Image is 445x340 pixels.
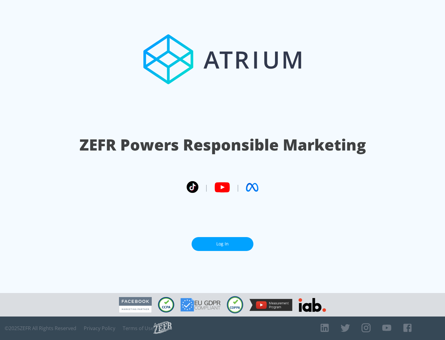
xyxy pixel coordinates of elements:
span: | [236,183,240,192]
img: Facebook Marketing Partner [119,297,152,313]
img: COPPA Compliant [227,296,243,313]
h1: ZEFR Powers Responsible Marketing [79,134,366,155]
span: © 2025 ZEFR All Rights Reserved [5,325,76,331]
img: CCPA Compliant [158,297,174,312]
img: IAB [299,298,326,312]
a: Privacy Policy [84,325,115,331]
a: Log In [192,237,253,251]
img: YouTube Measurement Program [249,299,292,311]
span: | [205,183,208,192]
img: GDPR Compliant [180,298,221,312]
a: Terms of Use [123,325,154,331]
